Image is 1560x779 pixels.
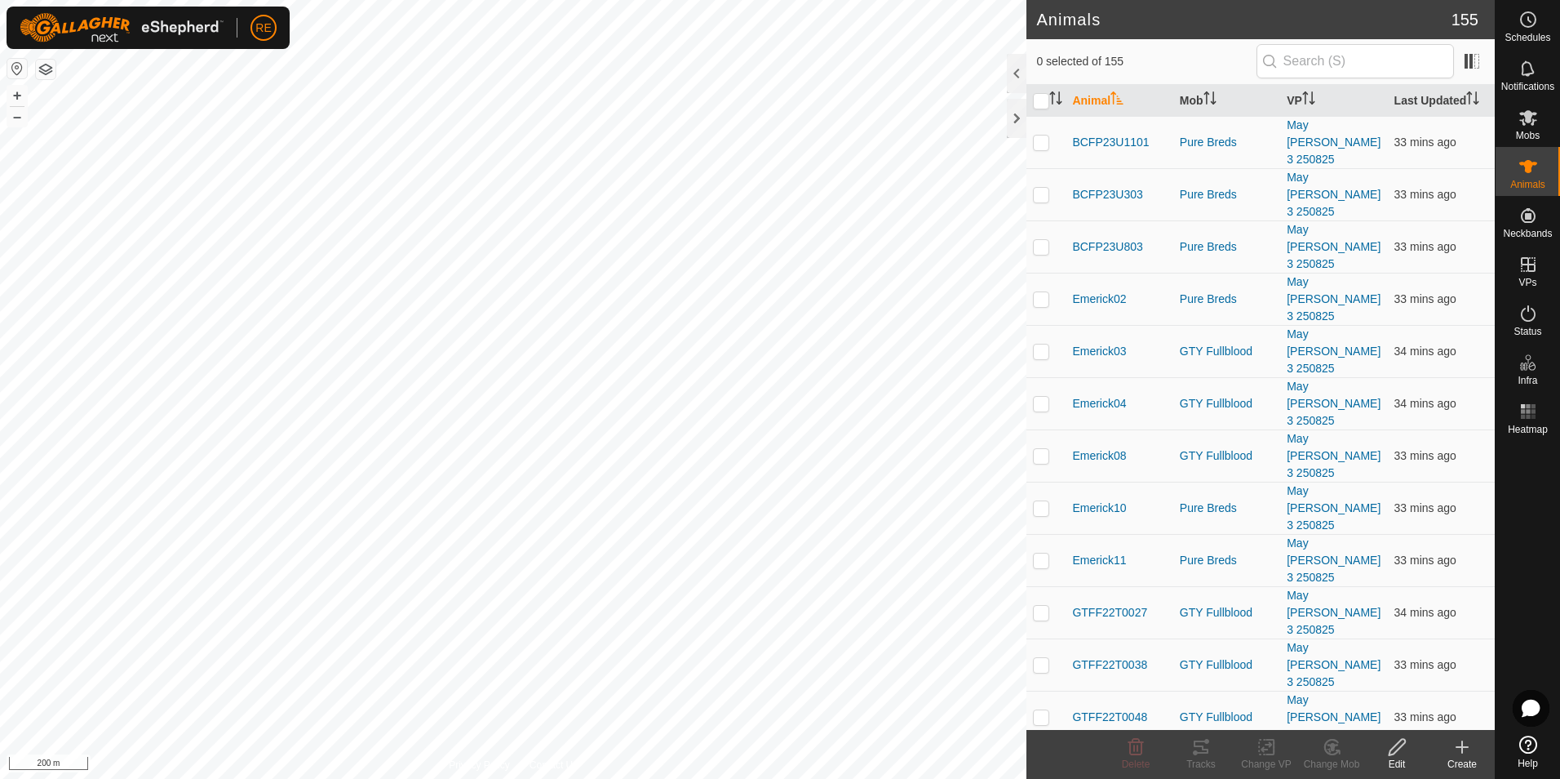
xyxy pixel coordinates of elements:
[1508,425,1548,434] span: Heatmap
[255,20,271,37] span: RE
[1180,238,1274,256] div: Pure Breds
[1394,449,1456,462] span: 26 Aug 2025, 1:06 pm
[7,107,27,127] button: –
[36,60,55,79] button: Map Layers
[1394,240,1456,253] span: 26 Aug 2025, 1:06 pm
[1518,376,1537,385] span: Infra
[1287,536,1381,584] a: May [PERSON_NAME] 3 250825
[1287,432,1381,479] a: May [PERSON_NAME] 3 250825
[1513,327,1541,336] span: Status
[1518,759,1538,768] span: Help
[1072,186,1142,203] span: BCFP23U303
[1180,343,1274,360] div: GTY Fullblood
[1394,188,1456,201] span: 26 Aug 2025, 1:06 pm
[1180,134,1274,151] div: Pure Breds
[530,758,578,772] a: Contact Us
[1287,171,1381,218] a: May [PERSON_NAME] 3 250825
[1302,94,1315,107] p-sorticon: Activate to sort
[1287,118,1381,166] a: May [PERSON_NAME] 3 250825
[1394,710,1456,723] span: 26 Aug 2025, 1:06 pm
[1518,278,1536,287] span: VPs
[1429,757,1495,772] div: Create
[1496,729,1560,775] a: Help
[1394,292,1456,305] span: 26 Aug 2025, 1:06 pm
[20,13,224,42] img: Gallagher Logo
[1122,759,1150,770] span: Delete
[1072,134,1149,151] span: BCFP23U1101
[1287,589,1381,636] a: May [PERSON_NAME] 3 250825
[1049,94,1062,107] p-sorticon: Activate to sort
[1394,397,1456,410] span: 26 Aug 2025, 1:06 pm
[1394,345,1456,358] span: 26 Aug 2025, 1:05 pm
[1072,343,1126,360] span: Emerick03
[1516,131,1540,140] span: Mobs
[1072,657,1147,674] span: GTFF22T0038
[1203,94,1217,107] p-sorticon: Activate to sort
[7,59,27,78] button: Reset Map
[1072,395,1126,412] span: Emerick04
[1180,552,1274,569] div: Pure Breds
[7,86,27,105] button: +
[1072,604,1147,621] span: GTFF22T0027
[1287,223,1381,270] a: May [PERSON_NAME] 3 250825
[1364,757,1429,772] div: Edit
[1072,447,1126,465] span: Emerick08
[1287,275,1381,323] a: May [PERSON_NAME] 3 250825
[1287,641,1381,688] a: May [PERSON_NAME] 3 250825
[1180,604,1274,621] div: GTY Fullblood
[1072,238,1142,256] span: BCFP23U803
[1036,53,1256,70] span: 0 selected of 155
[1287,380,1381,427] a: May [PERSON_NAME] 3 250825
[1173,85,1280,117] th: Mob
[1110,94,1123,107] p-sorticon: Activate to sort
[1287,693,1381,741] a: May [PERSON_NAME] 3 250825
[1036,10,1451,29] h2: Animals
[1388,85,1495,117] th: Last Updated
[1466,94,1479,107] p-sorticon: Activate to sort
[1501,82,1554,91] span: Notifications
[1234,757,1299,772] div: Change VP
[1180,395,1274,412] div: GTY Fullblood
[1180,447,1274,465] div: GTY Fullblood
[1394,501,1456,514] span: 26 Aug 2025, 1:06 pm
[1256,44,1454,78] input: Search (S)
[1072,500,1126,517] span: Emerick10
[1503,229,1552,238] span: Neckbands
[1180,500,1274,517] div: Pure Breds
[1280,85,1387,117] th: VP
[1066,85,1172,117] th: Animal
[1394,658,1456,671] span: 26 Aug 2025, 1:06 pm
[449,758,510,772] a: Privacy Policy
[1180,291,1274,308] div: Pure Breds
[1299,757,1364,772] div: Change Mob
[1072,709,1147,726] span: GTFF22T0048
[1451,7,1478,32] span: 155
[1287,327,1381,375] a: May [PERSON_NAME] 3 250825
[1072,552,1126,569] span: Emerick11
[1072,291,1126,308] span: Emerick02
[1394,554,1456,567] span: 26 Aug 2025, 1:06 pm
[1394,606,1456,619] span: 26 Aug 2025, 1:05 pm
[1180,709,1274,726] div: GTY Fullblood
[1394,136,1456,149] span: 26 Aug 2025, 1:06 pm
[1505,33,1550,42] span: Schedules
[1180,186,1274,203] div: Pure Breds
[1287,484,1381,532] a: May [PERSON_NAME] 3 250825
[1180,657,1274,674] div: GTY Fullblood
[1510,180,1545,189] span: Animals
[1168,757,1234,772] div: Tracks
